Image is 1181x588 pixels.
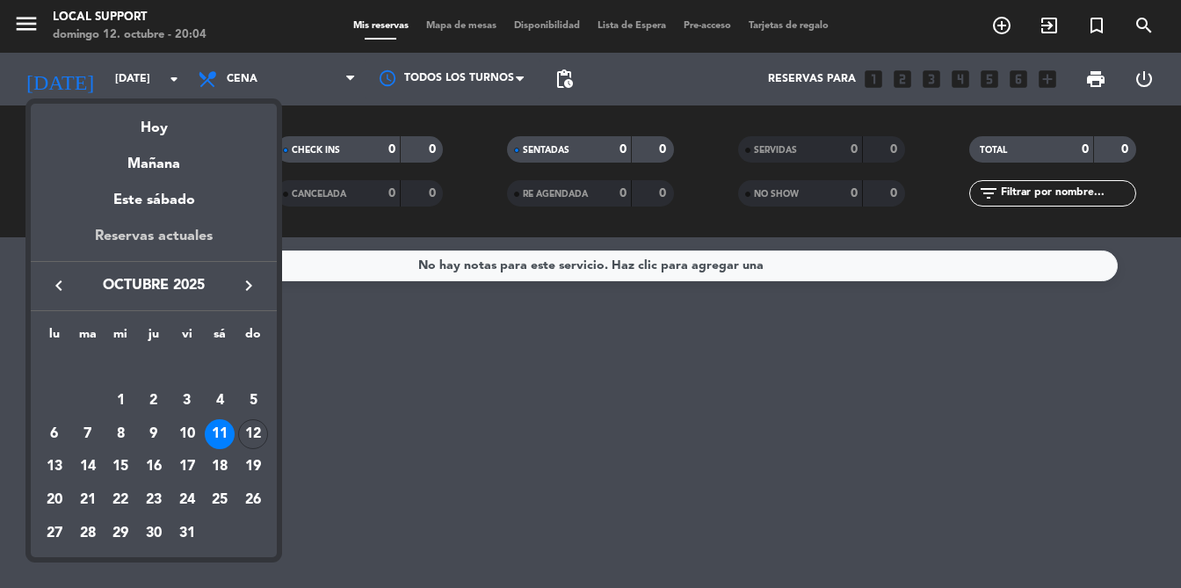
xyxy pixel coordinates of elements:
[105,485,135,515] div: 22
[204,417,237,451] td: 11 de octubre de 2025
[236,324,270,352] th: domingo
[75,274,233,297] span: octubre 2025
[137,517,170,550] td: 30 de octubre de 2025
[105,419,135,449] div: 8
[170,384,204,417] td: 3 de octubre de 2025
[172,519,202,548] div: 31
[38,324,71,352] th: lunes
[205,485,235,515] div: 25
[38,351,270,384] td: OCT.
[71,324,105,352] th: martes
[104,417,137,451] td: 8 de octubre de 2025
[104,517,137,550] td: 29 de octubre de 2025
[139,452,169,482] div: 16
[204,324,237,352] th: sábado
[205,419,235,449] div: 11
[105,386,135,416] div: 1
[170,450,204,483] td: 17 de octubre de 2025
[137,384,170,417] td: 2 de octubre de 2025
[73,519,103,548] div: 28
[71,483,105,517] td: 21 de octubre de 2025
[204,450,237,483] td: 18 de octubre de 2025
[73,419,103,449] div: 7
[233,274,264,297] button: keyboard_arrow_right
[137,324,170,352] th: jueves
[139,419,169,449] div: 9
[238,452,268,482] div: 19
[104,483,137,517] td: 22 de octubre de 2025
[40,519,69,548] div: 27
[40,485,69,515] div: 20
[170,417,204,451] td: 10 de octubre de 2025
[236,450,270,483] td: 19 de octubre de 2025
[73,485,103,515] div: 21
[31,140,277,176] div: Mañana
[38,417,71,451] td: 6 de octubre de 2025
[71,517,105,550] td: 28 de octubre de 2025
[238,485,268,515] div: 26
[38,517,71,550] td: 27 de octubre de 2025
[170,324,204,352] th: viernes
[40,419,69,449] div: 6
[40,452,69,482] div: 13
[31,225,277,261] div: Reservas actuales
[172,485,202,515] div: 24
[238,275,259,296] i: keyboard_arrow_right
[38,483,71,517] td: 20 de octubre de 2025
[43,274,75,297] button: keyboard_arrow_left
[238,419,268,449] div: 12
[31,104,277,140] div: Hoy
[105,452,135,482] div: 15
[172,452,202,482] div: 17
[104,450,137,483] td: 15 de octubre de 2025
[104,384,137,417] td: 1 de octubre de 2025
[238,386,268,416] div: 5
[48,275,69,296] i: keyboard_arrow_left
[71,417,105,451] td: 7 de octubre de 2025
[71,450,105,483] td: 14 de octubre de 2025
[170,517,204,550] td: 31 de octubre de 2025
[73,452,103,482] div: 14
[31,176,277,225] div: Este sábado
[170,483,204,517] td: 24 de octubre de 2025
[137,483,170,517] td: 23 de octubre de 2025
[204,483,237,517] td: 25 de octubre de 2025
[137,417,170,451] td: 9 de octubre de 2025
[205,452,235,482] div: 18
[139,519,169,548] div: 30
[104,324,137,352] th: miércoles
[205,386,235,416] div: 4
[204,384,237,417] td: 4 de octubre de 2025
[236,384,270,417] td: 5 de octubre de 2025
[139,386,169,416] div: 2
[172,386,202,416] div: 3
[236,483,270,517] td: 26 de octubre de 2025
[172,419,202,449] div: 10
[137,450,170,483] td: 16 de octubre de 2025
[139,485,169,515] div: 23
[38,450,71,483] td: 13 de octubre de 2025
[105,519,135,548] div: 29
[236,417,270,451] td: 12 de octubre de 2025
